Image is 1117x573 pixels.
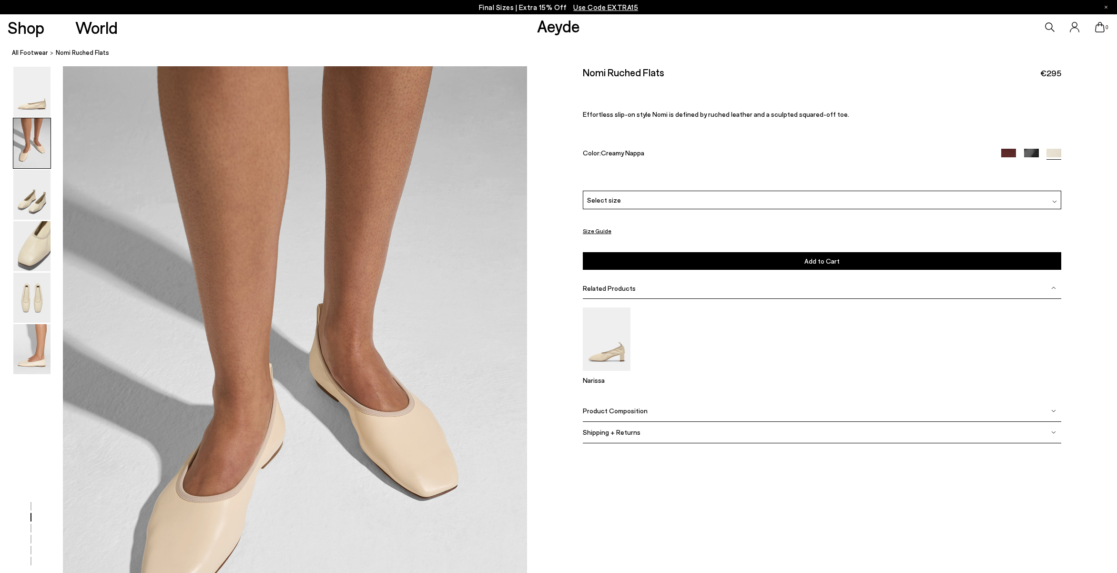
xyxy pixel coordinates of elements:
[601,149,644,157] span: Creamy Nappa
[1052,199,1057,204] img: svg%3E
[587,195,621,205] span: Select size
[12,48,48,58] a: All Footwear
[583,225,611,236] button: Size Guide
[75,19,118,36] a: World
[12,40,1117,66] nav: breadcrumb
[583,364,630,384] a: Narissa Ruched Pumps Narissa
[1105,25,1109,30] span: 0
[1051,409,1056,413] img: svg%3E
[13,170,51,220] img: Nomi Ruched Flats - Image 3
[583,428,640,436] span: Shipping + Returns
[13,118,51,168] img: Nomi Ruched Flats - Image 2
[1051,286,1056,290] img: svg%3E
[13,324,51,374] img: Nomi Ruched Flats - Image 6
[1095,22,1105,32] a: 0
[804,257,840,265] span: Add to Cart
[56,48,109,58] span: Nomi Ruched Flats
[537,16,580,36] a: Aeyde
[583,66,664,78] h2: Nomi Ruched Flats
[13,273,51,323] img: Nomi Ruched Flats - Image 5
[583,376,630,384] p: Narissa
[583,284,636,292] span: Related Products
[573,3,638,11] span: Navigate to /collections/ss25-final-sizes
[13,67,51,117] img: Nomi Ruched Flats - Image 1
[583,307,630,370] img: Narissa Ruched Pumps
[583,110,1061,118] p: Effortless slip-on style Nomi is defined by ruched leather and a sculpted squared-off toe.
[583,252,1061,270] button: Add to Cart
[1051,430,1056,435] img: svg%3E
[583,149,986,160] div: Color:
[8,19,44,36] a: Shop
[479,1,639,13] p: Final Sizes | Extra 15% Off
[583,407,648,415] span: Product Composition
[1040,67,1061,79] span: €295
[13,221,51,271] img: Nomi Ruched Flats - Image 4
